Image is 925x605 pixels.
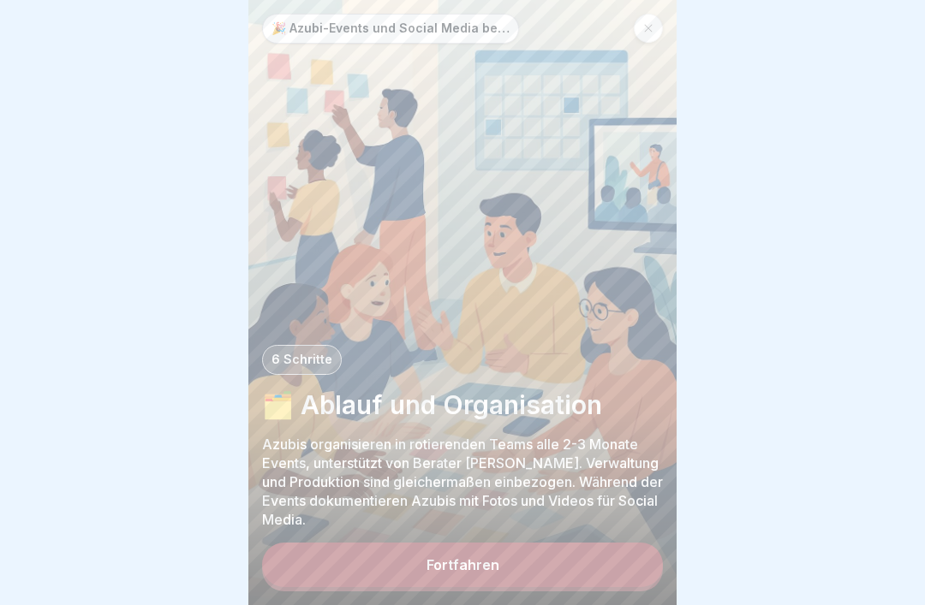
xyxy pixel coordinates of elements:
[262,389,663,421] p: 🗂️ Ablauf und Organisation
[272,353,332,367] p: 6 Schritte
[427,557,499,572] div: Fortfahren
[262,435,663,529] p: Azubis organisieren in rotierenden Teams alle 2-3 Monate Events, unterstützt von Berater [PERSON_...
[272,21,510,36] p: 🎉 Azubi-Events und Social Media bei [GEOGRAPHIC_DATA]
[262,543,663,587] button: Fortfahren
